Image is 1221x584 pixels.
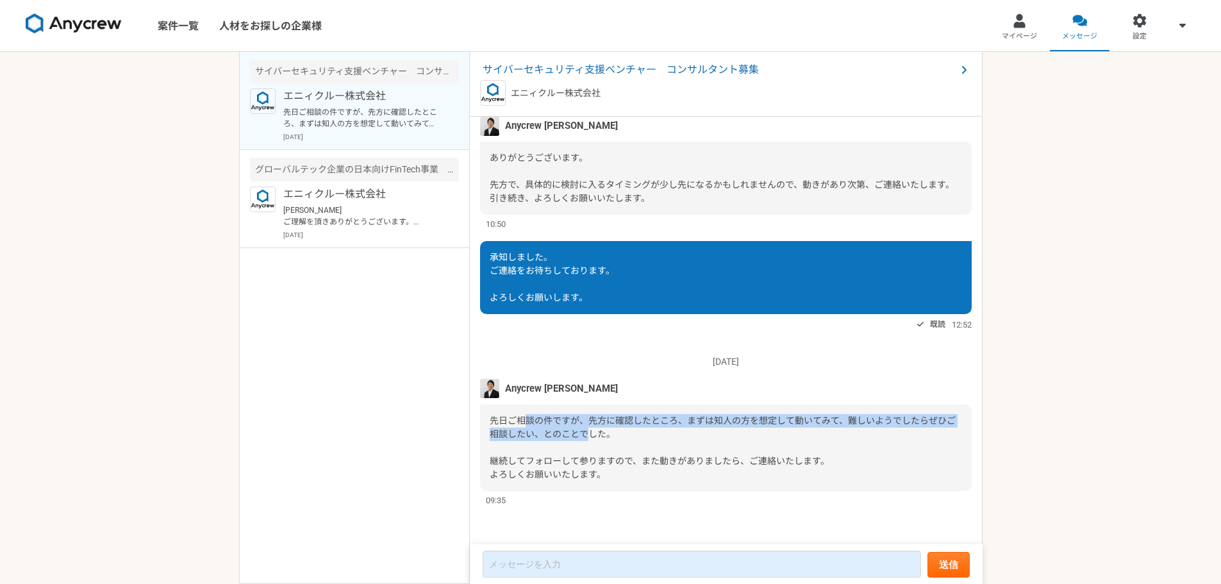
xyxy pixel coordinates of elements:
p: [DATE] [283,230,459,240]
img: 8DqYSo04kwAAAAASUVORK5CYII= [26,13,122,34]
span: 承知しました。 ご連絡をお待ちしております。 よろしくお願いします。 [490,252,615,303]
p: [DATE] [283,132,459,142]
span: Anycrew [PERSON_NAME] [505,119,618,133]
img: logo_text_blue_01.png [480,80,506,106]
span: マイページ [1002,31,1037,42]
div: グローバルテック企業の日本向けFinTech事業 ITサポート業務（社内） [250,158,459,181]
div: サイバーセキュリティ支援ベンチャー コンサルタント募集 [250,60,459,83]
span: メッセージ [1062,31,1097,42]
button: 送信 [927,552,970,578]
img: logo_text_blue_01.png [250,187,276,212]
span: ありがとうございます。 先方で、具体的に検討に入るタイミングが少し先になるかもしれませんので、動きがあり次第、ご連絡いたします。 引き続き、よろしくお願いいたします。 [490,153,954,203]
span: 設定 [1133,31,1147,42]
span: 既読 [930,317,945,332]
span: 10:50 [486,218,506,230]
p: エニィクルー株式会社 [283,88,442,104]
span: サイバーセキュリティ支援ベンチャー コンサルタント募集 [483,62,956,78]
img: logo_text_blue_01.png [250,88,276,114]
p: エニィクルー株式会社 [511,87,601,100]
span: Anycrew [PERSON_NAME] [505,381,618,396]
img: MHYT8150_2.jpg [480,117,499,136]
p: エニィクルー株式会社 [283,187,442,202]
span: 先日ご相談の件ですが、先方に確認したところ、まずは知人の方を想定して動いてみて、難しいようでしたらぜひご相談したい、とのことでした。 継続してフォローして参りますので、また動きがありましたら、ご... [490,415,956,480]
p: [PERSON_NAME] ご理解を頂きありがとうございます。 是非ともご紹介を頂ければ幸いです。 よろしくお願いします [283,204,442,228]
span: 09:35 [486,494,506,506]
p: [DATE] [480,355,972,369]
img: MHYT8150_2.jpg [480,379,499,398]
p: 先日ご相談の件ですが、先方に確認したところ、まずは知人の方を想定して動いてみて、難しいようでしたらぜひご相談したい、とのことでした。 継続してフォローして参りますので、また動きがありましたら、ご... [283,106,442,129]
span: 12:52 [952,319,972,331]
